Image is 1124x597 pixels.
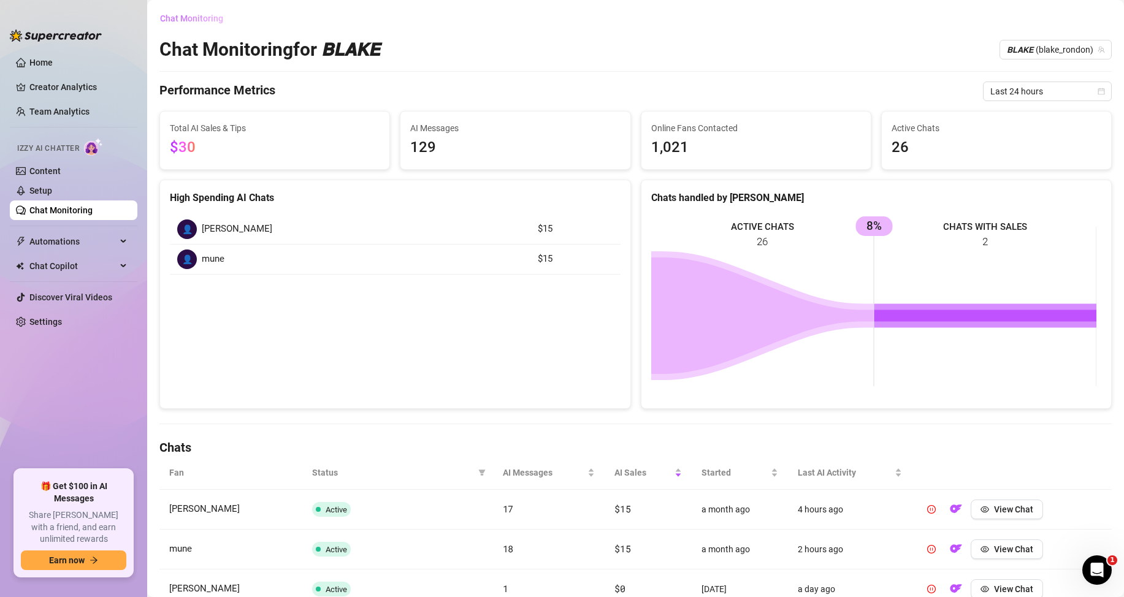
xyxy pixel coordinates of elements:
[788,456,912,490] th: Last AI Activity
[169,543,192,554] span: mune
[202,222,272,237] span: [PERSON_NAME]
[503,582,508,595] span: 1
[10,29,102,42] img: logo-BBDzfeDw.svg
[16,237,26,246] span: thunderbolt
[169,503,240,514] span: [PERSON_NAME]
[538,252,613,267] article: $15
[49,555,85,565] span: Earn now
[326,585,347,594] span: Active
[946,547,966,557] a: OF
[478,469,486,476] span: filter
[202,252,224,267] span: mune
[17,143,79,154] span: Izzy AI Chatter
[29,107,90,116] a: Team Analytics
[892,136,1101,159] span: 26
[946,587,966,596] a: OF
[29,317,62,327] a: Settings
[177,249,197,269] div: 👤
[971,539,1043,559] button: View Chat
[84,138,103,156] img: AI Chatter
[788,530,912,569] td: 2 hours ago
[159,38,380,61] h2: Chat Monitoring for 𝘽𝙇𝘼𝙆𝙀
[503,466,586,479] span: AI Messages
[503,542,513,555] span: 18
[981,505,989,514] span: eye
[927,585,936,593] span: pause-circle
[788,490,912,530] td: 4 hours ago
[29,186,52,196] a: Setup
[971,500,1043,519] button: View Chat
[651,190,1102,205] div: Chats handled by [PERSON_NAME]
[981,545,989,553] span: eye
[16,262,24,270] img: Chat Copilot
[29,256,117,276] span: Chat Copilot
[170,190,621,205] div: High Spending AI Chats
[981,585,989,593] span: eye
[326,545,347,554] span: Active
[1098,46,1105,53] span: team
[994,544,1033,554] span: View Chat
[614,466,672,479] span: AI Sales
[410,121,620,135] span: AI Messages
[994,504,1033,514] span: View Chat
[159,439,1112,456] h4: Chats
[170,139,196,156] span: $30
[29,58,53,67] a: Home
[950,582,962,595] img: OF
[614,503,630,515] span: $15
[892,121,1101,135] span: Active Chats
[1098,88,1105,95] span: calendar
[946,500,966,519] button: OF
[692,456,788,490] th: Started
[169,583,240,594] span: [PERSON_NAME]
[21,509,126,546] span: Share [PERSON_NAME] with a friend, and earn unlimited rewards
[702,466,768,479] span: Started
[503,503,513,515] span: 17
[159,9,233,28] button: Chat Monitoring
[946,539,966,559] button: OF
[312,466,473,479] span: Status
[170,121,380,135] span: Total AI Sales & Tips
[159,456,302,490] th: Fan
[326,505,347,514] span: Active
[160,13,223,23] span: Chat Monitoring
[946,507,966,517] a: OF
[950,503,962,515] img: OF
[493,456,605,490] th: AI Messages
[692,530,788,569] td: a month ago
[90,556,98,565] span: arrow-right
[950,542,962,555] img: OF
[29,232,117,251] span: Automations
[538,222,613,237] article: $15
[614,582,625,595] span: $0
[994,584,1033,594] span: View Chat
[21,481,126,504] span: 🎁 Get $100 in AI Messages
[692,490,788,530] td: a month ago
[29,292,112,302] a: Discover Viral Videos
[29,77,128,97] a: Creator Analytics
[927,545,936,553] span: pause-circle
[159,82,275,101] h4: Performance Metrics
[927,505,936,514] span: pause-circle
[1107,555,1117,565] span: 1
[651,136,861,159] span: 1,021
[651,121,861,135] span: Online Fans Contacted
[177,219,197,239] div: 👤
[990,82,1104,101] span: Last 24 hours
[476,463,488,482] span: filter
[1082,555,1112,585] iframe: Intercom live chat
[1007,40,1104,59] span: 𝘽𝙇𝘼𝙆𝙀 (blake_rondon)
[29,166,61,176] a: Content
[614,542,630,555] span: $15
[410,136,620,159] span: 129
[798,466,892,479] span: Last AI Activity
[21,550,126,570] button: Earn nowarrow-right
[605,456,692,490] th: AI Sales
[29,205,93,215] a: Chat Monitoring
